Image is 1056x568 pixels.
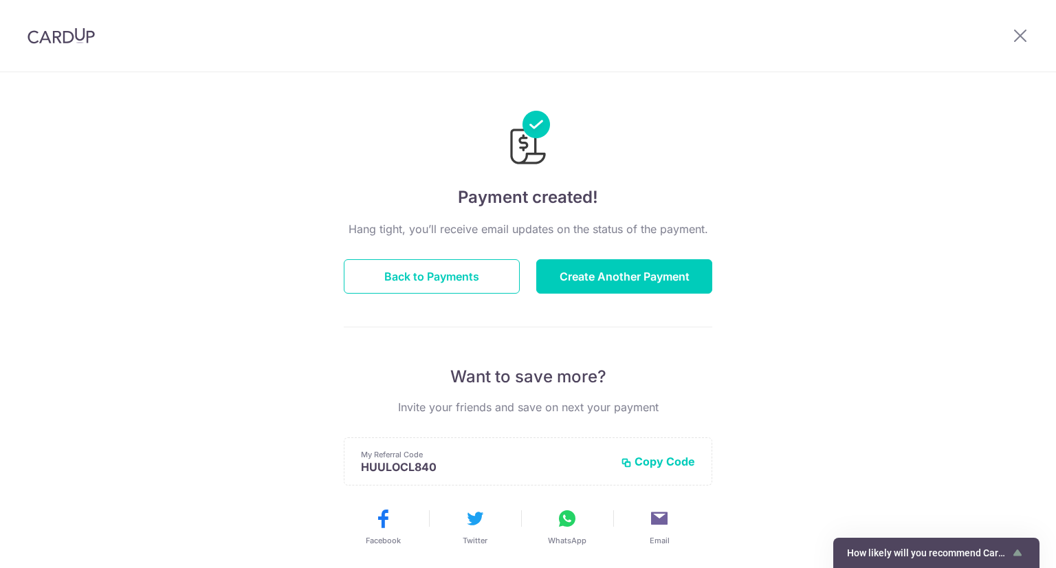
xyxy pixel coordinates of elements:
img: Payments [506,111,550,168]
button: Copy Code [621,455,695,468]
button: Email [619,507,700,546]
button: WhatsApp [527,507,608,546]
button: Facebook [342,507,423,546]
span: Email [650,535,670,546]
p: HUULOCL840 [361,460,610,474]
button: Back to Payments [344,259,520,294]
p: My Referral Code [361,449,610,460]
p: Invite your friends and save on next your payment [344,399,712,415]
h4: Payment created! [344,185,712,210]
span: Facebook [366,535,401,546]
span: Twitter [463,535,487,546]
span: How likely will you recommend CardUp to a friend? [847,547,1009,558]
p: Hang tight, you’ll receive email updates on the status of the payment. [344,221,712,237]
span: WhatsApp [548,535,586,546]
img: CardUp [27,28,95,44]
button: Create Another Payment [536,259,712,294]
button: Show survey - How likely will you recommend CardUp to a friend? [847,545,1026,561]
p: Want to save more? [344,366,712,388]
button: Twitter [434,507,516,546]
